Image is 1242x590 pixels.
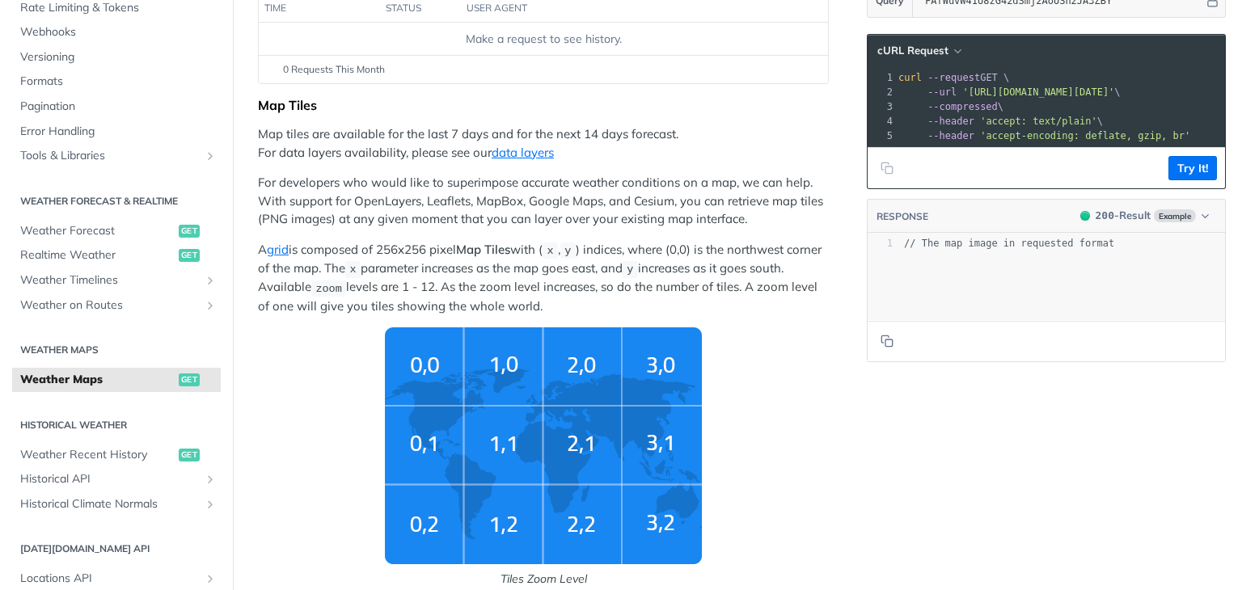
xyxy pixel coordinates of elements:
[868,237,893,251] div: 1
[12,268,221,293] a: Weather TimelinesShow subpages for Weather Timelines
[898,72,1009,83] span: GET \
[12,219,221,243] a: Weather Forecastget
[12,243,221,268] a: Realtime Weatherget
[898,72,922,83] span: curl
[868,85,895,99] div: 2
[876,329,898,353] button: Copy to clipboard
[876,156,898,180] button: Copy to clipboard
[456,242,510,257] strong: Map Tiles
[283,62,385,77] span: 0 Requests This Month
[12,120,221,144] a: Error Handling
[204,572,217,585] button: Show subpages for Locations API
[20,24,217,40] span: Webhooks
[204,473,217,486] button: Show subpages for Historical API
[20,148,200,164] span: Tools & Libraries
[1096,208,1151,224] div: - Result
[980,130,1190,141] span: 'accept-encoding: deflate, gzip, br'
[898,86,1121,98] span: \
[898,101,1003,112] span: \
[1154,209,1196,222] span: Example
[12,70,221,94] a: Formats
[1096,209,1114,221] span: 200
[12,343,221,357] h2: Weather Maps
[258,174,829,229] p: For developers who would like to superimpose accurate weather conditions on a map, we can help. W...
[20,124,217,140] span: Error Handling
[12,418,221,432] h2: Historical Weather
[1072,208,1217,224] button: 200200-ResultExample
[258,241,829,315] p: A is composed of 256x256 pixel with ( , ) indices, where (0,0) is the northwest corner of the map...
[20,571,200,587] span: Locations API
[20,471,200,487] span: Historical API
[20,447,175,463] span: Weather Recent History
[12,45,221,70] a: Versioning
[927,130,974,141] span: --header
[20,99,217,115] span: Pagination
[204,150,217,162] button: Show subpages for Tools & Libraries
[868,129,895,143] div: 5
[547,245,553,257] span: x
[258,327,829,588] span: Tiles Zoom Level
[20,372,175,388] span: Weather Maps
[20,74,217,90] span: Formats
[872,43,966,59] button: cURL Request
[385,327,702,564] img: weather-grid-map.png
[868,114,895,129] div: 4
[258,571,829,588] p: Tiles Zoom Level
[20,297,200,314] span: Weather on Routes
[868,70,895,85] div: 1
[627,263,633,276] span: y
[179,373,200,386] span: get
[12,467,221,491] a: Historical APIShow subpages for Historical API
[267,242,289,257] a: grid
[980,116,1097,127] span: 'accept: text/plain'
[12,144,221,168] a: Tools & LibrariesShow subpages for Tools & Libraries
[20,496,200,512] span: Historical Climate Normals
[179,249,200,262] span: get
[258,97,829,113] div: Map Tiles
[1080,211,1090,221] span: 200
[12,293,221,318] a: Weather on RoutesShow subpages for Weather on Routes
[927,86,957,98] span: --url
[1168,156,1217,180] button: Try It!
[12,443,221,467] a: Weather Recent Historyget
[204,498,217,511] button: Show subpages for Historical Climate Normals
[12,368,221,392] a: Weather Mapsget
[12,95,221,119] a: Pagination
[927,101,998,112] span: --compressed
[20,272,200,289] span: Weather Timelines
[877,44,948,57] span: cURL Request
[12,194,221,209] h2: Weather Forecast & realtime
[564,245,571,257] span: y
[204,299,217,312] button: Show subpages for Weather on Routes
[20,223,175,239] span: Weather Forecast
[258,125,829,162] p: Map tiles are available for the last 7 days and for the next 14 days forecast. For data layers av...
[868,99,895,114] div: 3
[179,225,200,238] span: get
[898,116,1103,127] span: \
[12,542,221,556] h2: [DATE][DOMAIN_NAME] API
[927,116,974,127] span: --header
[265,31,822,48] div: Make a request to see history.
[876,209,929,225] button: RESPONSE
[349,263,356,276] span: x
[12,20,221,44] a: Webhooks
[204,274,217,287] button: Show subpages for Weather Timelines
[315,282,341,294] span: zoom
[904,238,1114,249] span: // The map image in requested format
[927,72,980,83] span: --request
[962,86,1114,98] span: '[URL][DOMAIN_NAME][DATE]'
[492,145,554,160] a: data layers
[179,449,200,461] span: get
[20,49,217,65] span: Versioning
[12,492,221,516] a: Historical Climate NormalsShow subpages for Historical Climate Normals
[20,247,175,263] span: Realtime Weather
